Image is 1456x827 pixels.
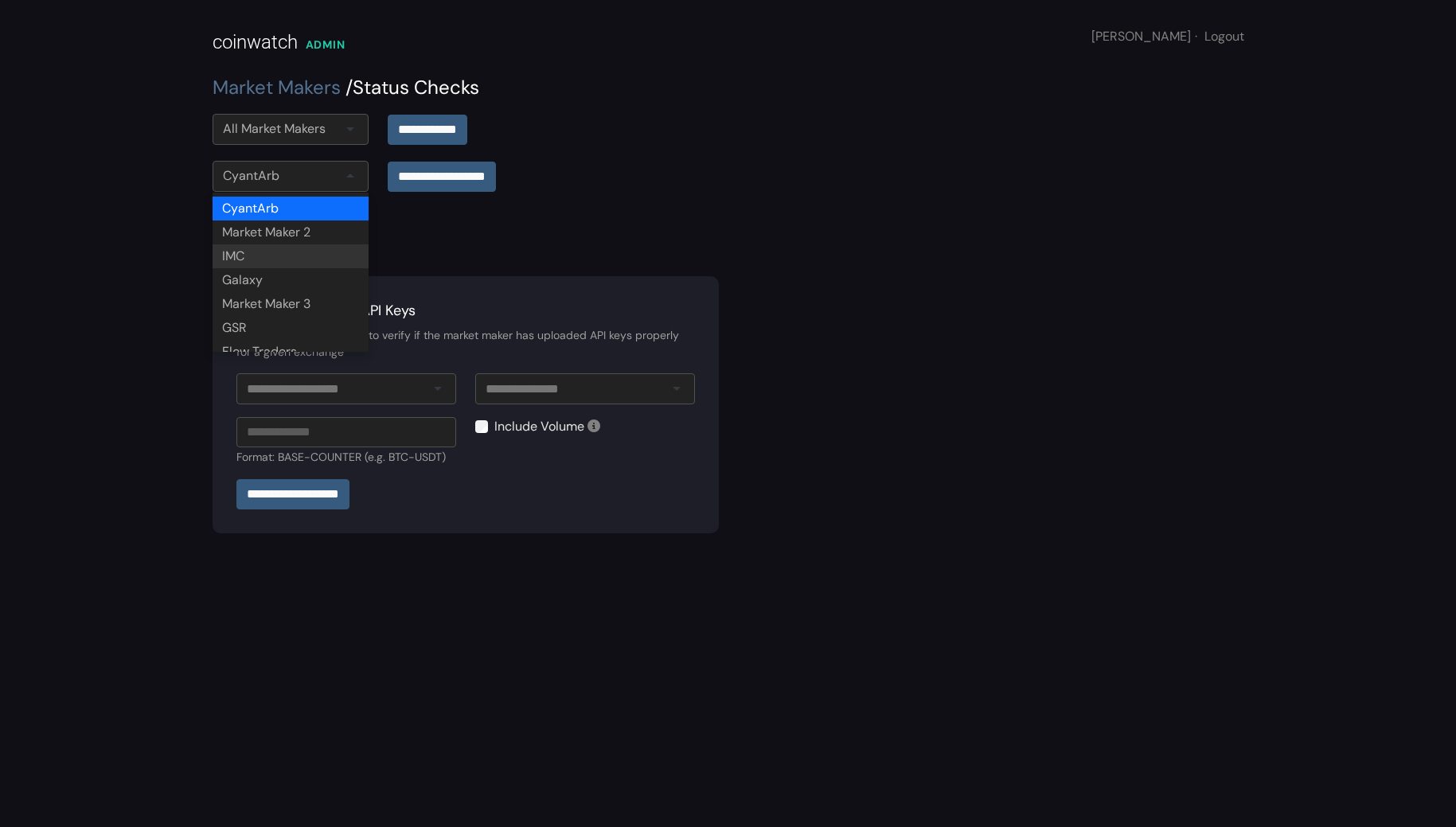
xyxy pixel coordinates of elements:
div: IMC [213,244,369,268]
div: coinwatch [213,28,298,57]
small: Format: BASE-COUNTER (e.g. BTC-USDT) [236,450,446,464]
div: [PERSON_NAME] [1091,27,1244,46]
div: All Market Makers [223,119,326,138]
div: Flow Traders [213,340,369,364]
span: · [1195,28,1197,45]
div: Status Checks [213,73,1244,102]
div: CyantArb [213,197,369,220]
div: Market Maker 2 [213,220,369,244]
span: / [345,75,353,99]
div: CyantArb [223,166,279,185]
div: Market Maker 3 [213,292,369,316]
a: Logout [1204,28,1244,45]
div: Test Market Maker API Keys [236,300,695,322]
div: Poll a pair on the enclave to verify if the market maker has uploaded API keys properly for a giv... [236,327,695,361]
div: GSR [213,316,369,340]
div: ADMIN [306,37,345,53]
div: Galaxy [213,268,369,292]
label: Include Volume [494,417,584,436]
a: Market Makers [213,75,341,99]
